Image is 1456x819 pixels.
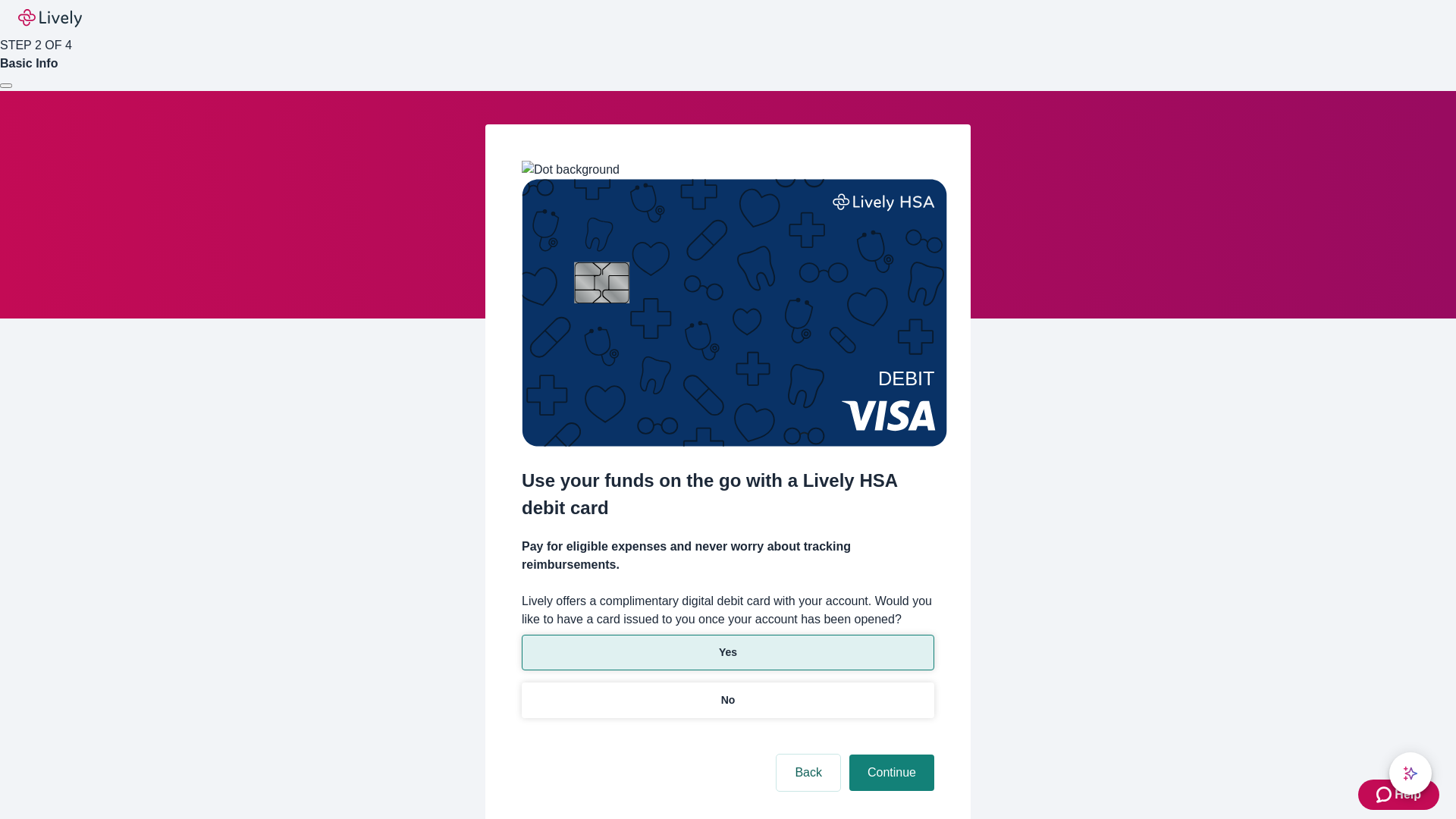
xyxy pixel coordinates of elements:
[721,692,736,708] p: No
[522,592,934,629] label: Lively offers a complimentary digital debit card with your account. Would you like to have a card...
[522,179,947,447] img: Debit card
[522,467,934,522] h2: Use your funds on the go with a Lively HSA debit card
[777,755,840,791] button: Back
[522,161,620,179] img: Dot background
[849,755,934,791] button: Continue
[522,682,934,718] button: No
[18,9,82,27] img: Lively
[1358,780,1439,810] button: Zendesk support iconHelp
[522,635,934,670] button: Yes
[1376,786,1395,804] svg: Zendesk support icon
[1403,766,1418,781] svg: Lively AI Assistant
[719,645,737,661] p: Yes
[1395,786,1421,804] span: Help
[522,538,934,574] h4: Pay for eligible expenses and never worry about tracking reimbursements.
[1389,752,1432,795] button: chat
